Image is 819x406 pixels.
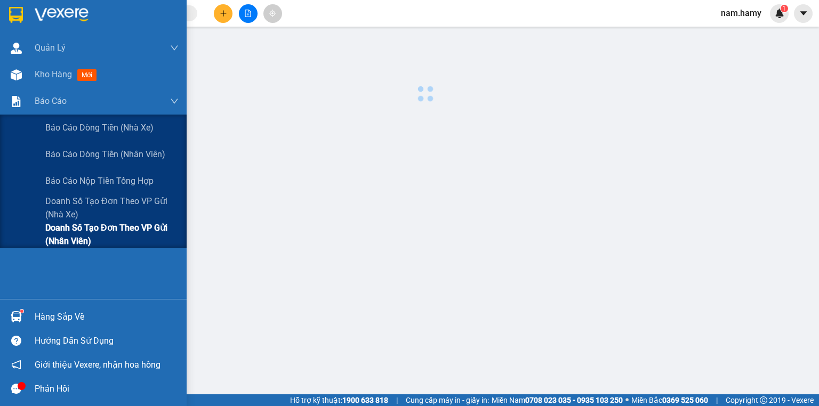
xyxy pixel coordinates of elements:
[662,396,708,404] strong: 0369 525 060
[45,221,179,248] span: Doanh số tạo đơn theo VP gửi (nhân viên)
[35,381,179,397] div: Phản hồi
[11,69,22,80] img: warehouse-icon
[11,336,21,346] span: question-circle
[799,9,808,18] span: caret-down
[20,310,23,313] sup: 1
[794,4,813,23] button: caret-down
[290,394,388,406] span: Hỗ trợ kỹ thuật:
[342,396,388,404] strong: 1900 633 818
[35,94,67,108] span: Báo cáo
[11,360,21,370] span: notification
[712,6,770,20] span: nam.hamy
[11,311,22,322] img: warehouse-icon
[11,384,21,394] span: message
[35,309,179,325] div: Hàng sắp về
[35,41,66,54] span: Quản Lý
[35,333,179,349] div: Hướng dẫn sử dụng
[45,121,154,134] span: Báo cáo dòng tiền (nhà xe)
[492,394,623,406] span: Miền Nam
[781,5,788,12] sup: 1
[45,194,179,221] span: Doanh số tạo đơn theo VP gửi (nhà xe)
[716,394,718,406] span: |
[35,69,72,79] span: Kho hàng
[396,394,398,406] span: |
[782,5,786,12] span: 1
[35,358,160,371] span: Giới thiệu Vexere, nhận hoa hồng
[45,174,154,188] span: Báo cáo nộp tiền Tổng hợp
[244,10,252,17] span: file-add
[170,97,179,105] span: down
[11,96,22,107] img: solution-icon
[631,394,708,406] span: Miền Bắc
[269,10,276,17] span: aim
[625,398,629,402] span: ⚪️
[9,7,23,23] img: logo-vxr
[220,10,227,17] span: plus
[406,394,489,406] span: Cung cấp máy in - giấy in:
[170,44,179,52] span: down
[214,4,232,23] button: plus
[263,4,282,23] button: aim
[239,4,258,23] button: file-add
[11,43,22,54] img: warehouse-icon
[525,396,623,404] strong: 0708 023 035 - 0935 103 250
[775,9,784,18] img: icon-new-feature
[45,148,165,161] span: Báo cáo dòng tiền (nhân viên)
[760,396,767,404] span: copyright
[77,69,97,81] span: mới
